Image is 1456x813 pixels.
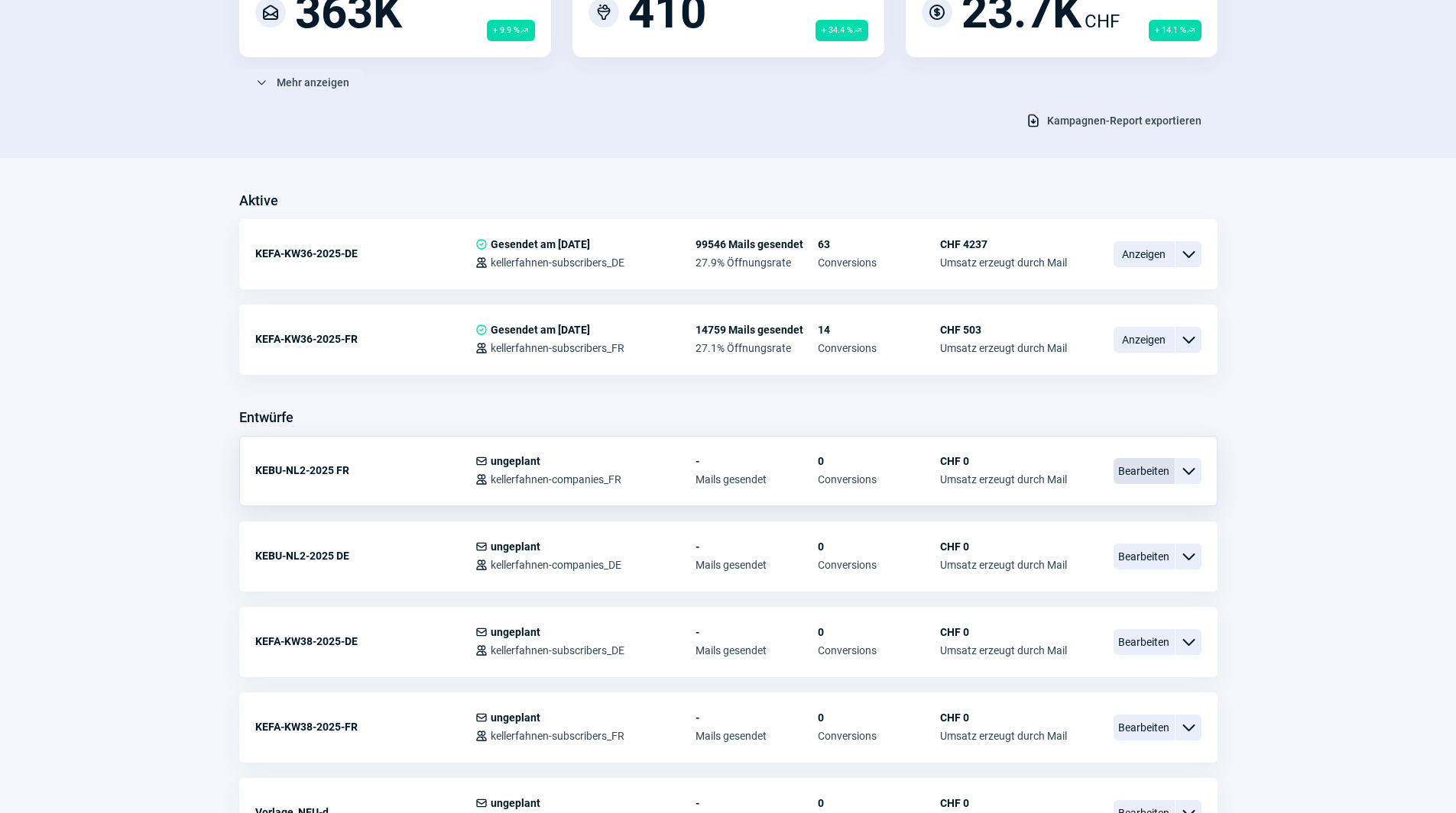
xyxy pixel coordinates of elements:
span: Umsatz erzeugt durch Mail [940,473,1067,486]
span: kellerfahnen-subscribers_FR [491,342,624,354]
span: 99546 Mails gesendet [696,238,818,250]
span: Mails gesendet [696,559,818,571]
span: kellerfahnen-subscribers_DE [491,644,624,657]
span: 63 [818,238,940,250]
span: kellerfahnen-companies_FR [491,473,621,486]
span: Mails gesendet [696,644,818,657]
span: + 14.1 % [1149,20,1201,41]
span: Bearbeiten [1114,715,1175,740]
span: Conversions [818,559,940,571]
span: ungeplant [491,540,540,553]
div: KEFA-KW36-2025-DE [255,238,475,269]
span: CHF 0 [940,711,1067,724]
h3: Entwürfe [239,405,293,430]
span: kellerfahnen-subscribers_FR [491,730,624,742]
span: Umsatz erzeugt durch Mail [940,342,1067,354]
span: Kampagnen-Report exportieren [1047,108,1201,133]
span: 14 [818,324,940,336]
span: CHF 503 [940,324,1067,336]
span: Umsatz erzeugt durch Mail [940,644,1067,657]
span: ungeplant [491,626,540,638]
span: CHF [1085,8,1120,35]
span: Bearbeiten [1114,458,1175,484]
span: 14759 Mails gesendet [696,324,818,336]
span: Umsatz erzeugt durch Mail [940,559,1067,571]
span: Umsatz erzeugt durch Mail [940,730,1067,742]
span: ungeplant [491,711,540,724]
span: - [696,711,818,724]
span: + 9.9 % [487,20,535,41]
h3: Aktive [239,189,278,213]
span: ungeplant [491,797,540,809]
span: Mehr anzeigen [277,70,349,95]
span: Anzeigen [1114,241,1175,267]
span: CHF 0 [940,540,1067,553]
span: Gesendet am [DATE] [491,238,590,250]
span: Anzeigen [1114,327,1175,353]
span: - [696,797,818,809]
span: CHF 0 [940,797,1067,809]
button: Mehr anzeigen [239,69,365,95]
span: Bearbeiten [1114,544,1175,569]
div: KEFA-KW38-2025-DE [255,626,475,657]
div: KEFA-KW38-2025-FR [255,711,475,742]
div: KEBU-NL2-2025 DE [255,540,475,571]
span: CHF 4237 [940,238,1067,250]
span: 0 [818,711,940,724]
span: 27.1% Öffnungsrate [696,342,818,354]
span: CHF 0 [940,455,1067,467]
div: KEFA-KW36-2025-FR [255,324,475,354]
span: 0 [818,540,940,553]
button: Kampagnen-Report exportieren [1010,108,1218,134]
span: kellerfahnen-subscribers_DE [491,256,624,269]
span: Conversions [818,256,940,269]
span: Bearbeiten [1114,629,1175,655]
span: 27.9% Öffnungsrate [696,256,818,269]
span: 0 [818,797,940,809]
span: 0 [818,626,940,638]
span: + 34.4 % [816,20,868,41]
span: Mails gesendet [696,730,818,742]
span: - [696,455,818,467]
span: CHF 0 [940,626,1067,638]
span: Conversions [818,644,940,657]
span: - [696,540,818,553]
span: Conversions [818,473,940,486]
span: - [696,626,818,638]
span: ungeplant [491,455,540,467]
span: Conversions [818,342,940,354]
span: Conversions [818,730,940,742]
span: kellerfahnen-companies_DE [491,559,621,571]
span: 0 [818,455,940,467]
span: Mails gesendet [696,473,818,486]
span: Umsatz erzeugt durch Mail [940,256,1067,269]
div: KEBU-NL2-2025 FR [255,455,475,486]
span: Gesendet am [DATE] [491,324,590,336]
